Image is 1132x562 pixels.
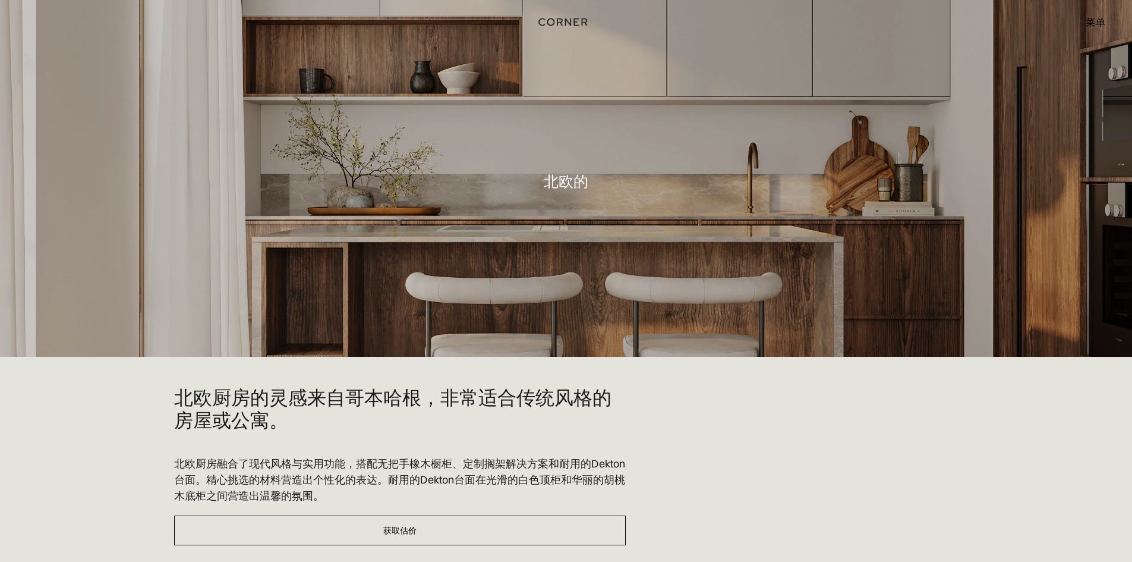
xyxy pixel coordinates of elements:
[1074,12,1105,32] div: 菜单
[524,14,608,30] a: 家
[174,516,626,546] a: 获取估价
[174,386,611,432] font: 北欧厨房的灵感来自哥本哈根，非常适合传统风格的房屋或公寓。
[174,457,625,503] font: 北欧厨房融合了现代风格与实用功能，搭配无把手橡木橱柜、定制搁架解决方案和耐用的Dekton台面。精心挑选的材料营造出个性化的表达。耐用的Dekton台面在光滑的白色顶柜和华丽的胡桃木底柜之间营造...
[1086,16,1105,28] font: 菜单
[383,525,417,536] font: 获取估价
[544,172,588,190] font: 北欧的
